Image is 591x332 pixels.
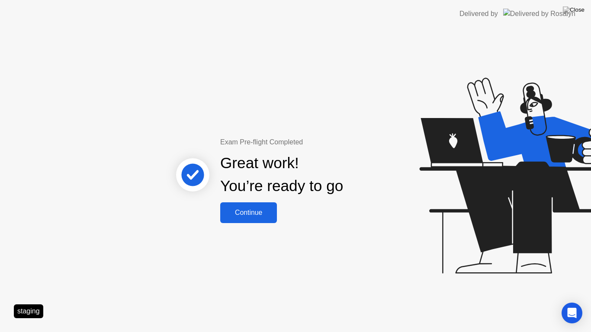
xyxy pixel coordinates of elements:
[562,303,582,323] div: Open Intercom Messenger
[220,137,399,147] div: Exam Pre-flight Completed
[459,9,498,19] div: Delivered by
[220,202,277,223] button: Continue
[503,9,575,19] img: Delivered by Rosalyn
[220,152,343,198] div: Great work! You’re ready to go
[14,304,43,318] div: staging
[563,6,585,13] img: Close
[223,209,274,217] div: Continue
